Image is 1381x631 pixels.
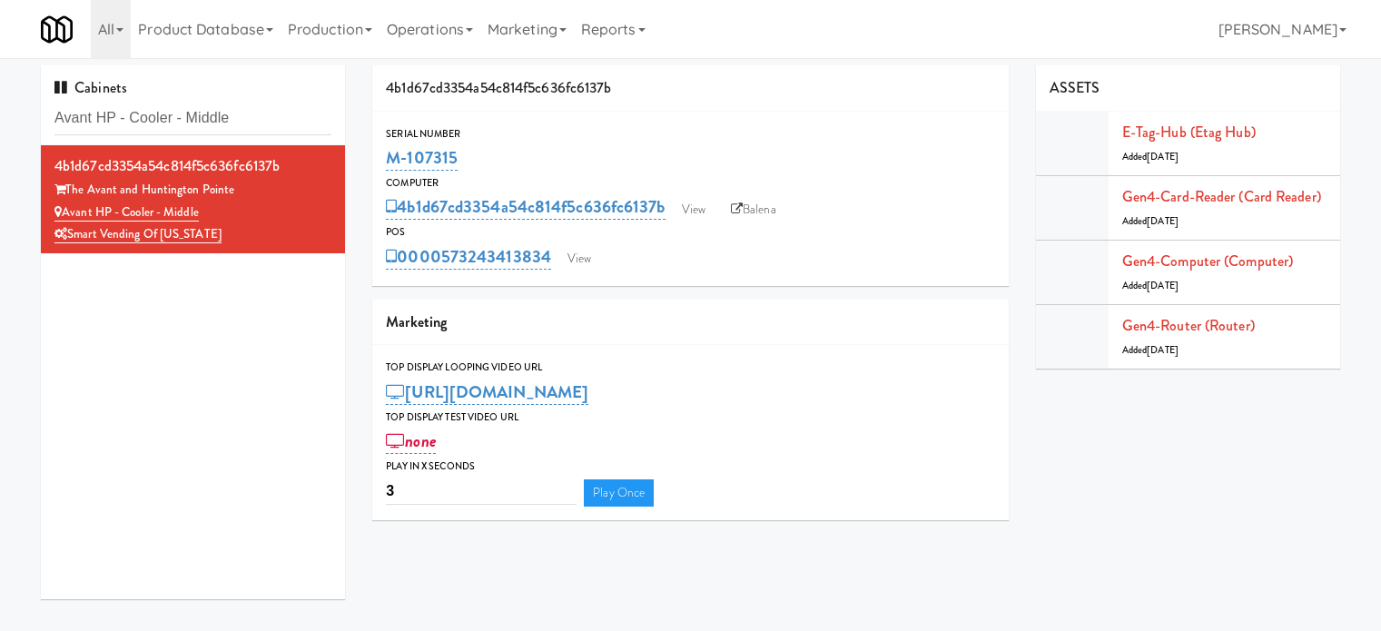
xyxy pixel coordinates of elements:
a: 0000573243413834 [386,244,551,270]
span: ASSETS [1050,77,1100,98]
li: 4b1d67cd3354a54c814f5c636fc6137bThe Avant and Huntington Pointe Avant HP - Cooler - MiddleSmart V... [41,145,345,253]
div: Top Display Test Video Url [386,409,995,427]
a: none [386,429,436,454]
span: [DATE] [1147,279,1179,292]
div: 4b1d67cd3354a54c814f5c636fc6137b [54,153,331,180]
a: Avant HP - Cooler - Middle [54,203,199,222]
div: Top Display Looping Video Url [386,359,995,377]
div: Play in X seconds [386,458,995,476]
a: View [673,196,715,223]
a: Gen4-router (Router) [1122,315,1255,336]
span: Added [1122,279,1179,292]
a: M-107315 [386,145,458,171]
span: Added [1122,343,1179,357]
a: Balena [722,196,785,223]
a: E-tag-hub (Etag Hub) [1122,122,1256,143]
div: Computer [386,174,995,192]
a: Gen4-card-reader (Card Reader) [1122,186,1321,207]
a: Smart Vending of [US_STATE] [54,225,222,243]
span: [DATE] [1147,150,1179,163]
a: Gen4-computer (Computer) [1122,251,1293,271]
span: Added [1122,214,1179,228]
span: [DATE] [1147,214,1179,228]
div: The Avant and Huntington Pointe [54,179,331,202]
img: Micromart [41,14,73,45]
div: POS [386,223,995,242]
a: View [558,245,600,272]
a: Play Once [584,479,654,507]
span: [DATE] [1147,343,1179,357]
span: Marketing [386,311,447,332]
div: 4b1d67cd3354a54c814f5c636fc6137b [372,65,1009,112]
a: [URL][DOMAIN_NAME] [386,380,588,405]
div: Serial Number [386,125,995,143]
span: Added [1122,150,1179,163]
input: Search cabinets [54,102,331,135]
span: Cabinets [54,77,127,98]
a: 4b1d67cd3354a54c814f5c636fc6137b [386,194,665,220]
